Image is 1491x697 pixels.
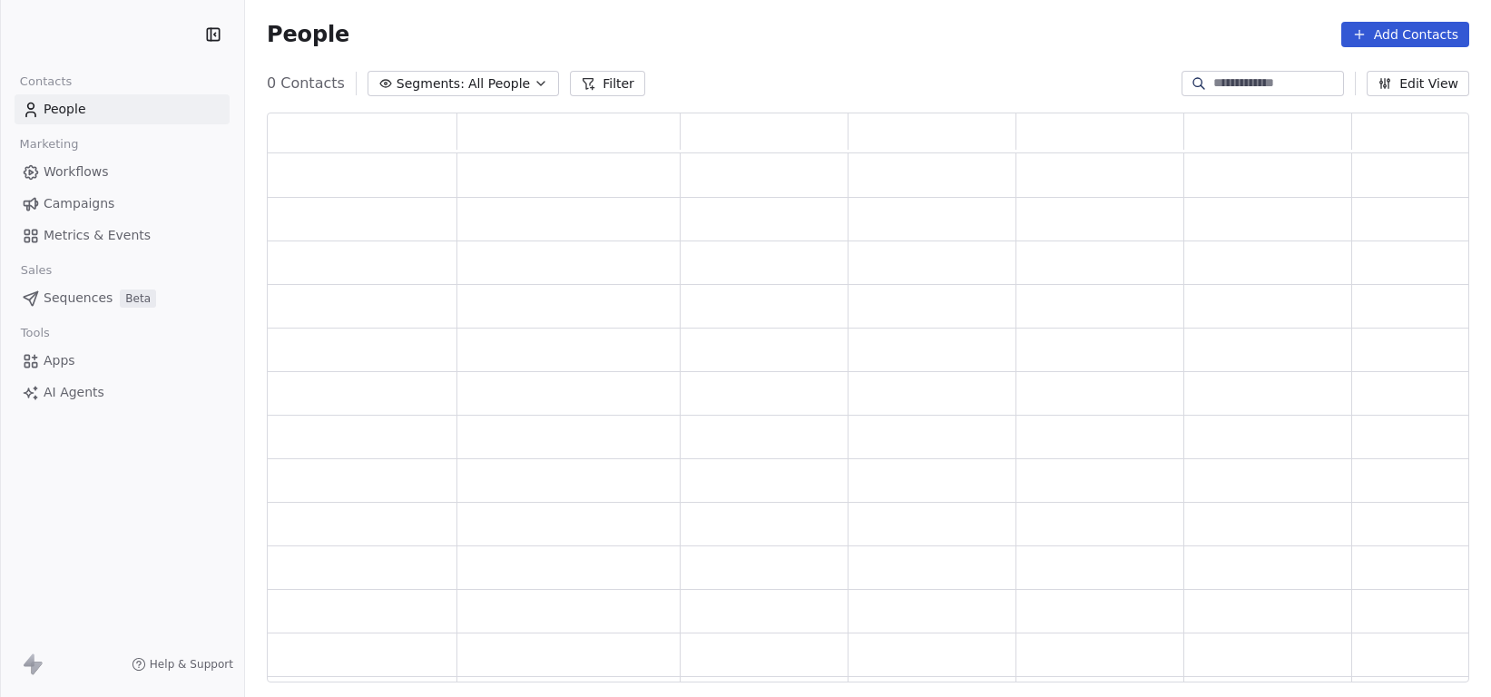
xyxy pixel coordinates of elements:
[13,319,57,347] span: Tools
[120,290,156,308] span: Beta
[570,71,645,96] button: Filter
[15,157,230,187] a: Workflows
[44,162,109,182] span: Workflows
[15,378,230,407] a: AI Agents
[15,346,230,376] a: Apps
[13,257,60,284] span: Sales
[1367,71,1469,96] button: Edit View
[15,221,230,250] a: Metrics & Events
[468,74,530,93] span: All People
[44,100,86,119] span: People
[1341,22,1469,47] button: Add Contacts
[44,194,114,213] span: Campaigns
[12,131,86,158] span: Marketing
[12,68,80,95] span: Contacts
[267,21,349,48] span: People
[397,74,465,93] span: Segments:
[15,283,230,313] a: SequencesBeta
[44,289,113,308] span: Sequences
[150,657,233,672] span: Help & Support
[15,189,230,219] a: Campaigns
[44,383,104,402] span: AI Agents
[15,94,230,124] a: People
[44,226,151,245] span: Metrics & Events
[132,657,233,672] a: Help & Support
[267,73,345,94] span: 0 Contacts
[44,351,75,370] span: Apps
